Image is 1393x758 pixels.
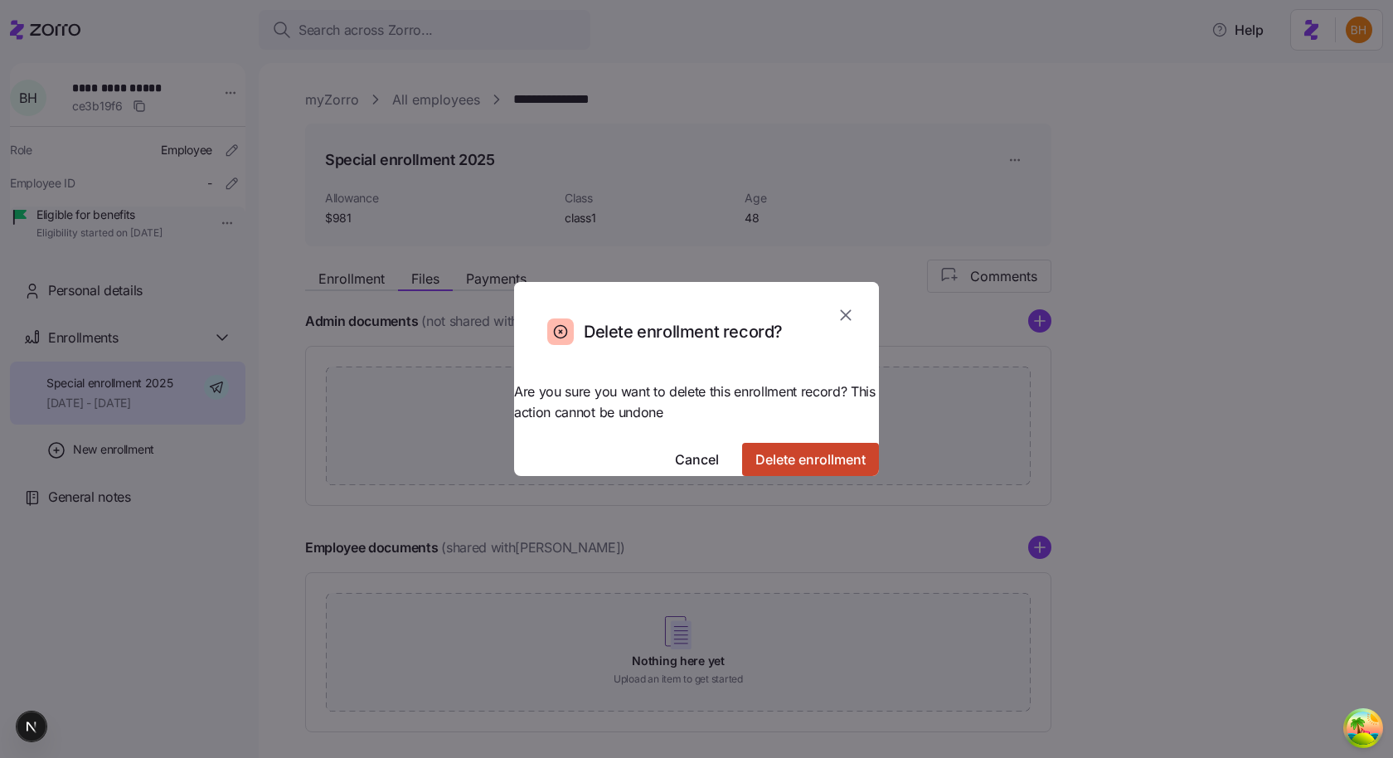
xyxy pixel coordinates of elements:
h2: Delete enrollment record? [584,321,783,343]
span: Are you sure you want to delete this enrollment record? This action cannot be undone [514,381,879,423]
span: Delete enrollment [755,449,866,469]
button: Delete enrollment [742,443,879,476]
button: Cancel [662,443,732,476]
button: Open Tanstack query devtools [1347,712,1380,745]
span: Cancel [675,449,719,469]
